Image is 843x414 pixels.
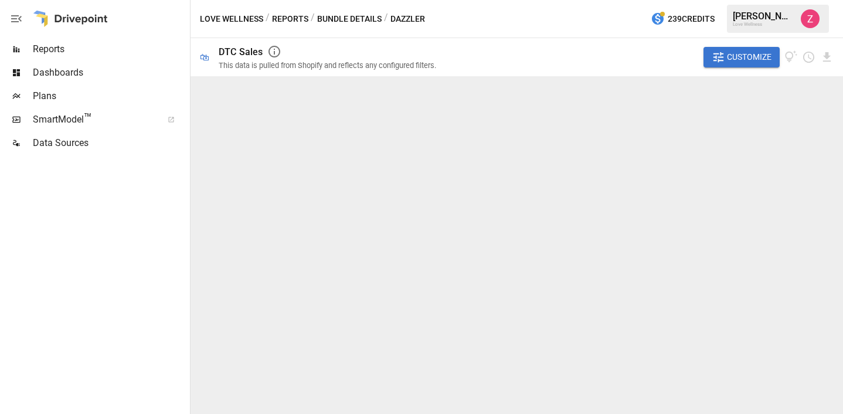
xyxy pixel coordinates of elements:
[727,50,771,65] span: Customize
[219,61,436,70] div: This data is pulled from Shopify and reflects any configured filters.
[272,12,308,26] button: Reports
[33,89,188,103] span: Plans
[703,47,780,68] button: Customize
[784,47,798,68] button: View documentation
[200,12,263,26] button: Love Wellness
[33,113,155,127] span: SmartModel
[802,50,815,64] button: Schedule report
[668,12,715,26] span: 239 Credits
[384,12,388,26] div: /
[266,12,270,26] div: /
[317,12,382,26] button: Bundle Details
[33,136,188,150] span: Data Sources
[84,111,92,125] span: ™
[733,11,794,22] div: [PERSON_NAME]
[646,8,719,30] button: 239Credits
[794,2,827,35] button: Zoe Keller
[33,66,188,80] span: Dashboards
[219,46,263,57] div: DTC Sales
[200,52,209,63] div: 🛍
[733,22,794,27] div: Love Wellness
[33,42,188,56] span: Reports
[820,50,834,64] button: Download report
[801,9,820,28] img: Zoe Keller
[311,12,315,26] div: /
